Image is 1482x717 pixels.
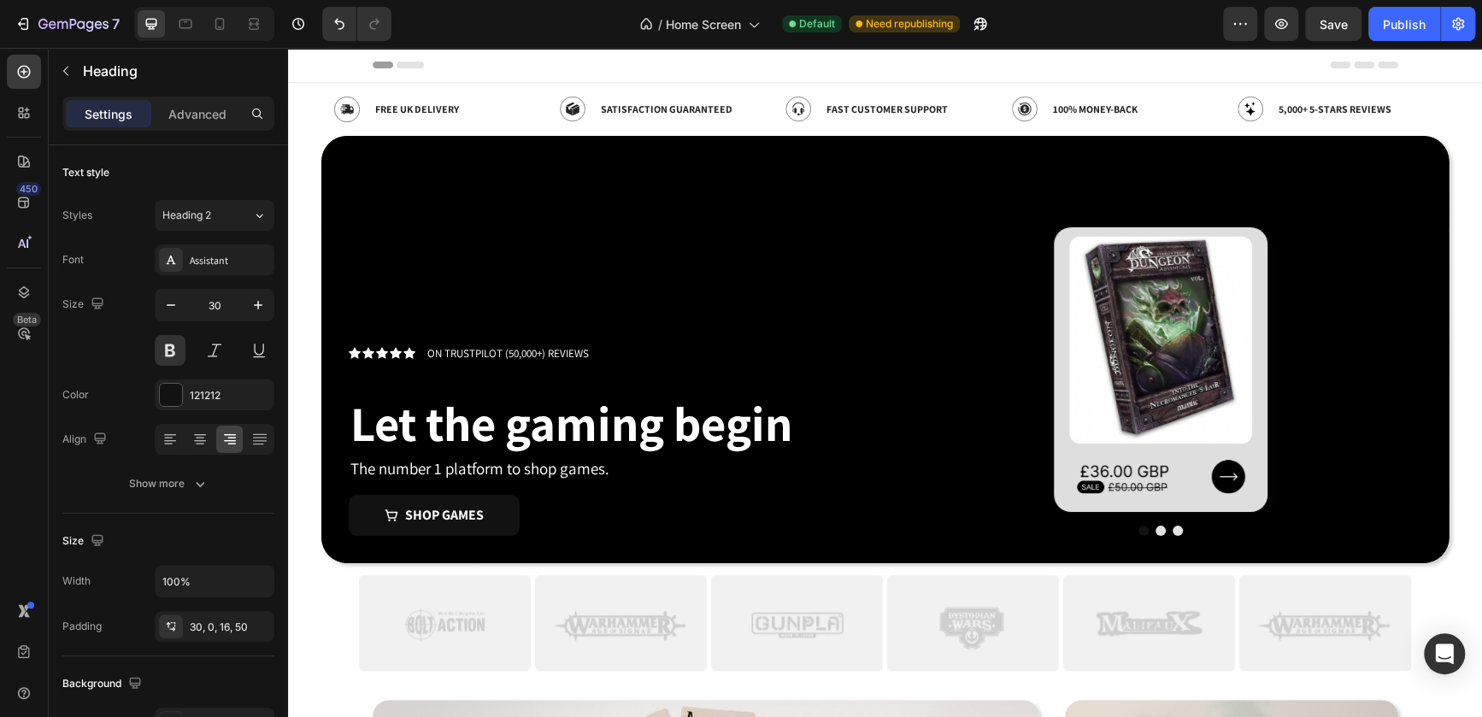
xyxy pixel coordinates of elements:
[83,61,268,81] p: Heading
[724,49,750,73] img: gempages_581327406824948654-4c8ef976-86ae-4ee3-b516-115690764e57.svg
[112,14,120,34] p: 7
[951,524,1123,626] img: gempages_581327406824948654-0c0dc6bd-ba2a-4fb1-bbe8-40b382033c9f.png
[423,524,595,626] img: gempages_581327406824948654-957251e1-993c-4bc7-81af-49f7a3bc77f1.png
[162,208,211,223] span: Heading 2
[139,297,301,314] p: ON TRUSTPILOT (50,000+) REVIEWS
[190,388,270,403] div: 121212
[33,88,1161,515] div: Overlay
[765,55,850,68] p: 100% Money-Back
[666,15,741,33] span: Home Screen
[62,619,102,634] div: Padding
[599,524,771,626] img: gempages_581327406824948654-8509ce65-e2c5-44e6-ac19-4f171c4ec6fe.png
[1305,7,1361,41] button: Save
[71,524,243,626] img: gempages_581327406824948654-43831bde-eb34-488e-8f86-ae679c799e44.png
[61,447,232,488] a: SHOP GAMES
[62,208,92,223] div: Styles
[1320,17,1348,32] span: Save
[867,478,878,488] button: Dot
[62,165,109,180] div: Text style
[313,55,444,68] p: Satisfaction Guaranteed
[799,16,835,32] span: Default
[497,49,523,73] img: gempages_581327406824948654-3408f450-236c-4ff1-8453-57a08ea3f0f1.svg
[61,342,584,408] h2: Let the gaming begin
[85,105,132,123] p: Settings
[117,457,196,478] p: SHOP GAMES
[658,15,662,33] span: /
[991,55,1103,68] p: 5,000+ 5-Stars Reviews
[62,573,91,589] div: Width
[850,478,861,488] button: Dot
[168,105,226,123] p: Advanced
[62,293,108,316] div: Size
[62,428,110,451] div: Align
[190,620,270,635] div: 30, 0, 16, 50
[156,566,273,597] input: Auto
[950,49,975,73] img: gempages_581327406824948654-2889a898-8bb0-4212-80f4-12cba9602423.svg
[288,48,1482,717] iframe: Design area
[13,313,41,326] div: Beta
[1368,7,1440,41] button: Publish
[247,524,419,626] img: gempages_581327406824948654-0c0dc6bd-ba2a-4fb1-bbe8-40b382033c9f.png
[16,182,41,196] div: 450
[62,410,582,432] p: The number 1 platform to shop games.
[1424,633,1465,674] div: Open Intercom Messenger
[1383,15,1426,33] div: Publish
[7,7,127,41] button: 7
[62,387,89,403] div: Color
[322,7,391,41] div: Undo/Redo
[885,478,895,488] button: Dot
[129,475,209,492] div: Show more
[62,468,274,499] button: Show more
[775,524,947,626] img: gempages_581327406824948654-6a910446-6f2b-44b3-acc7-f8abab6a37fc.png
[62,530,108,553] div: Size
[190,253,270,268] div: Assistant
[866,16,953,32] span: Need republishing
[155,200,274,231] button: Heading 2
[766,179,979,464] img: gempages_581327406824948654-18dbfb48-5a8c-4cbc-ab90-437d06575f98.png
[62,252,84,267] div: Font
[62,673,145,696] div: Background
[33,88,1161,515] div: Background Image
[538,55,660,68] p: Fast Customer Support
